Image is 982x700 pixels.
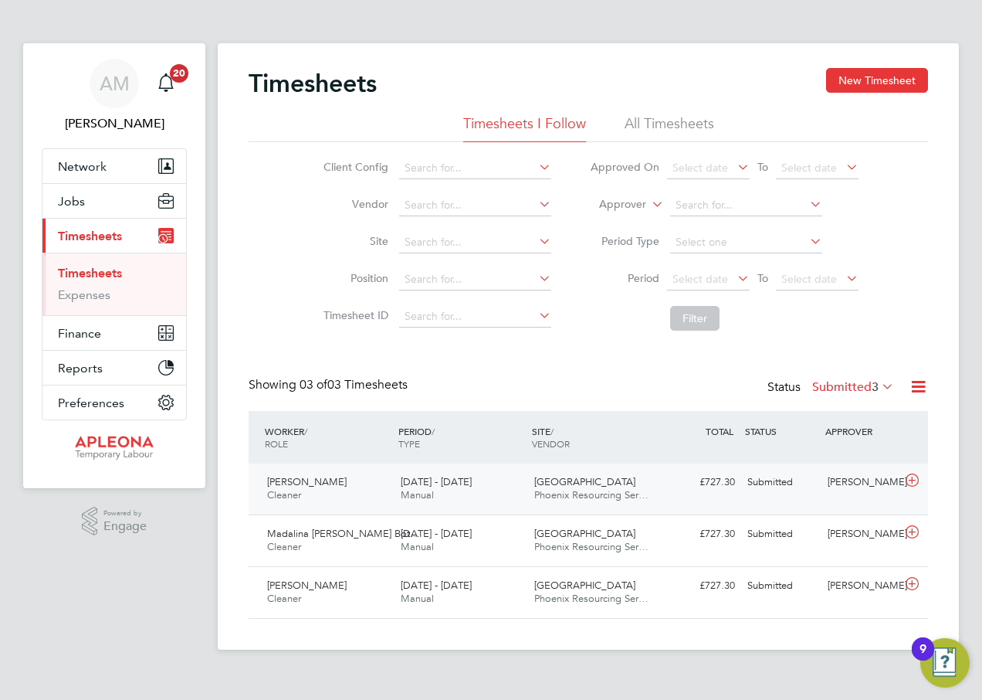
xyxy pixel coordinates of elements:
button: Open Resource Center, 9 new notifications [920,638,970,688]
span: [GEOGRAPHIC_DATA] [534,527,635,540]
button: Jobs [42,184,186,218]
input: Select one [670,232,822,253]
span: To [753,157,773,177]
span: Adrian Mic [42,114,187,133]
a: AM[PERSON_NAME] [42,59,187,133]
span: AM [100,73,130,93]
button: Finance [42,316,186,350]
span: Madalina [PERSON_NAME] Bot… [267,527,420,540]
span: Jobs [58,194,85,209]
div: £727.30 [661,470,741,495]
button: Network [42,149,186,183]
span: [DATE] - [DATE] [401,579,472,592]
span: Cleaner [267,488,301,501]
a: Powered byEngage [82,507,147,536]
span: Timesheets [58,229,122,243]
span: [GEOGRAPHIC_DATA] [534,475,635,488]
span: TYPE [398,437,420,450]
span: Manual [401,540,434,553]
span: Engage [103,520,147,533]
div: WORKER [261,417,394,457]
span: 03 of [300,377,327,392]
span: Select date [672,161,728,175]
span: Phoenix Resourcing Ser… [534,540,648,553]
div: [PERSON_NAME] [821,573,902,599]
input: Search for... [399,269,551,291]
label: Approved On [590,160,659,174]
div: APPROVER [821,417,902,445]
label: Timesheet ID [319,308,388,322]
input: Search for... [670,195,822,216]
div: STATUS [741,417,821,445]
label: Submitted [812,379,894,395]
span: / [304,425,307,437]
input: Search for... [399,158,551,179]
button: New Timesheet [826,68,928,93]
label: Period [590,271,659,285]
span: Phoenix Resourcing Ser… [534,592,648,605]
li: Timesheets I Follow [463,114,586,142]
div: PERIOD [394,417,528,457]
div: [PERSON_NAME] [821,522,902,547]
span: Preferences [58,396,124,410]
label: Client Config [319,160,388,174]
label: Approver [577,197,646,212]
img: apleona-logo-retina.png [75,436,154,460]
label: Vendor [319,197,388,211]
span: Cleaner [267,592,301,605]
button: Timesheets [42,219,186,253]
span: [PERSON_NAME] [267,579,347,592]
span: Select date [781,272,837,286]
span: VENDOR [532,437,570,450]
label: Period Type [590,234,659,248]
input: Search for... [399,195,551,216]
span: Network [58,159,107,174]
span: 3 [872,379,879,395]
div: Status [767,377,897,399]
a: Go to home page [42,436,187,460]
span: 03 Timesheets [300,377,408,392]
span: Select date [781,161,837,175]
span: Manual [401,488,434,501]
button: Filter [670,306,720,331]
span: [GEOGRAPHIC_DATA] [534,579,635,592]
span: Reports [58,361,103,375]
div: Showing [249,377,411,393]
div: Submitted [741,470,821,495]
span: ROLE [265,437,288,450]
span: / [550,425,554,437]
span: Select date [672,272,728,286]
div: Timesheets [42,253,186,315]
span: 20 [170,64,188,83]
span: Finance [58,326,101,341]
div: SITE [528,417,662,457]
label: Position [319,271,388,285]
a: 20 [151,59,181,108]
span: [PERSON_NAME] [267,475,347,488]
a: Expenses [58,287,110,302]
span: Manual [401,592,434,605]
button: Reports [42,351,186,385]
input: Search for... [399,306,551,328]
a: Timesheets [58,266,122,280]
span: Powered by [103,507,147,520]
label: Site [319,234,388,248]
button: Preferences [42,386,186,420]
span: To [753,268,773,288]
span: / [432,425,435,437]
nav: Main navigation [23,43,205,488]
span: Phoenix Resourcing Ser… [534,488,648,501]
h2: Timesheets [249,68,377,99]
div: Submitted [741,573,821,599]
div: £727.30 [661,522,741,547]
div: [PERSON_NAME] [821,470,902,495]
div: Submitted [741,522,821,547]
span: [DATE] - [DATE] [401,527,472,540]
span: TOTAL [706,425,733,437]
input: Search for... [399,232,551,253]
div: £727.30 [661,573,741,599]
div: 9 [919,649,926,669]
li: All Timesheets [625,114,714,142]
span: [DATE] - [DATE] [401,475,472,488]
span: Cleaner [267,540,301,553]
